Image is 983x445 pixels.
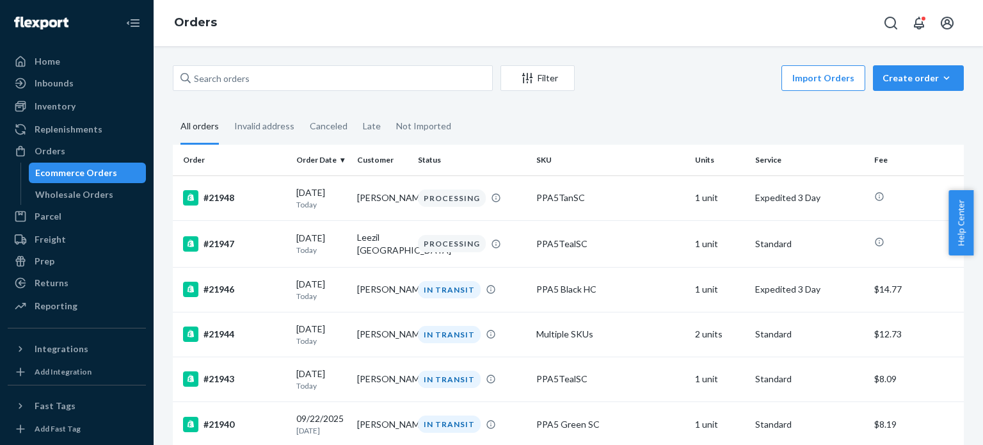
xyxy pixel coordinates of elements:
a: Wholesale Orders [29,184,147,205]
div: Fast Tags [35,400,76,412]
button: Open account menu [934,10,960,36]
a: Inventory [8,96,146,117]
td: $12.73 [869,312,964,357]
p: Expedited 3 Day [755,283,863,296]
div: Add Fast Tag [35,423,81,434]
div: #21944 [183,327,286,342]
a: Freight [8,229,146,250]
a: Home [8,51,146,72]
a: Ecommerce Orders [29,163,147,183]
a: Replenishments [8,119,146,140]
th: Order Date [291,145,352,175]
td: $14.77 [869,267,964,312]
div: PPA5 Green SC [536,418,684,431]
td: [PERSON_NAME] [352,357,413,401]
div: #21947 [183,236,286,252]
p: Standard [755,418,863,431]
button: Open notifications [906,10,932,36]
div: [DATE] [296,186,347,210]
p: Today [296,291,347,302]
td: [PERSON_NAME] [352,175,413,220]
td: 1 unit [690,267,751,312]
div: IN TRANSIT [418,371,481,388]
th: Order [173,145,291,175]
a: Orders [8,141,146,161]
div: Add Integration [35,366,92,377]
div: Late [363,109,381,143]
td: [PERSON_NAME] [352,267,413,312]
th: Service [750,145,868,175]
td: [PERSON_NAME] [352,312,413,357]
div: Not Imported [396,109,451,143]
div: #21943 [183,371,286,387]
div: IN TRANSIT [418,326,481,343]
div: PROCESSING [418,235,486,252]
a: Add Fast Tag [8,421,146,437]
button: Close Navigation [120,10,146,36]
td: 1 unit [690,220,751,267]
div: 09/22/2025 [296,412,347,436]
a: Inbounds [8,73,146,93]
th: Status [413,145,531,175]
p: [DATE] [296,425,347,436]
button: Integrations [8,339,146,359]
div: PPA5TealSC [536,373,684,385]
div: Customer [357,154,408,165]
button: Help Center [948,190,973,255]
div: #21946 [183,282,286,297]
th: Fee [869,145,964,175]
div: PPA5TealSC [536,238,684,250]
td: Multiple SKUs [531,312,689,357]
button: Open Search Box [878,10,904,36]
div: IN TRANSIT [418,281,481,298]
a: Returns [8,273,146,293]
div: Canceled [310,109,348,143]
button: Create order [873,65,964,91]
div: Returns [35,277,68,289]
div: Wholesale Orders [35,188,113,201]
div: Create order [883,72,954,85]
div: Reporting [35,300,77,312]
div: Inventory [35,100,76,113]
p: Today [296,380,347,391]
p: Standard [755,373,863,385]
td: 1 unit [690,357,751,401]
th: Units [690,145,751,175]
div: PPA5TanSC [536,191,684,204]
td: 2 units [690,312,751,357]
button: Fast Tags [8,396,146,416]
div: Inbounds [35,77,74,90]
div: Replenishments [35,123,102,136]
div: PPA5 Black HC [536,283,684,296]
p: Standard [755,328,863,341]
div: Parcel [35,210,61,223]
ol: breadcrumbs [164,4,227,42]
div: [DATE] [296,278,347,302]
td: 1 unit [690,175,751,220]
div: [DATE] [296,368,347,391]
td: $8.09 [869,357,964,401]
p: Today [296,199,347,210]
p: Expedited 3 Day [755,191,863,204]
input: Search orders [173,65,493,91]
button: Import Orders [781,65,865,91]
p: Today [296,336,347,346]
a: Prep [8,251,146,271]
div: All orders [180,109,219,145]
div: Orders [35,145,65,158]
div: Ecommerce Orders [35,166,117,179]
div: IN TRANSIT [418,416,481,433]
img: Flexport logo [14,17,68,29]
div: Freight [35,233,66,246]
div: Integrations [35,343,88,355]
div: #21948 [183,190,286,206]
a: Parcel [8,206,146,227]
a: Reporting [8,296,146,316]
div: [DATE] [296,323,347,346]
div: Prep [35,255,54,268]
p: Standard [755,238,863,250]
a: Orders [174,15,217,29]
a: Add Integration [8,364,146,380]
th: SKU [531,145,689,175]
